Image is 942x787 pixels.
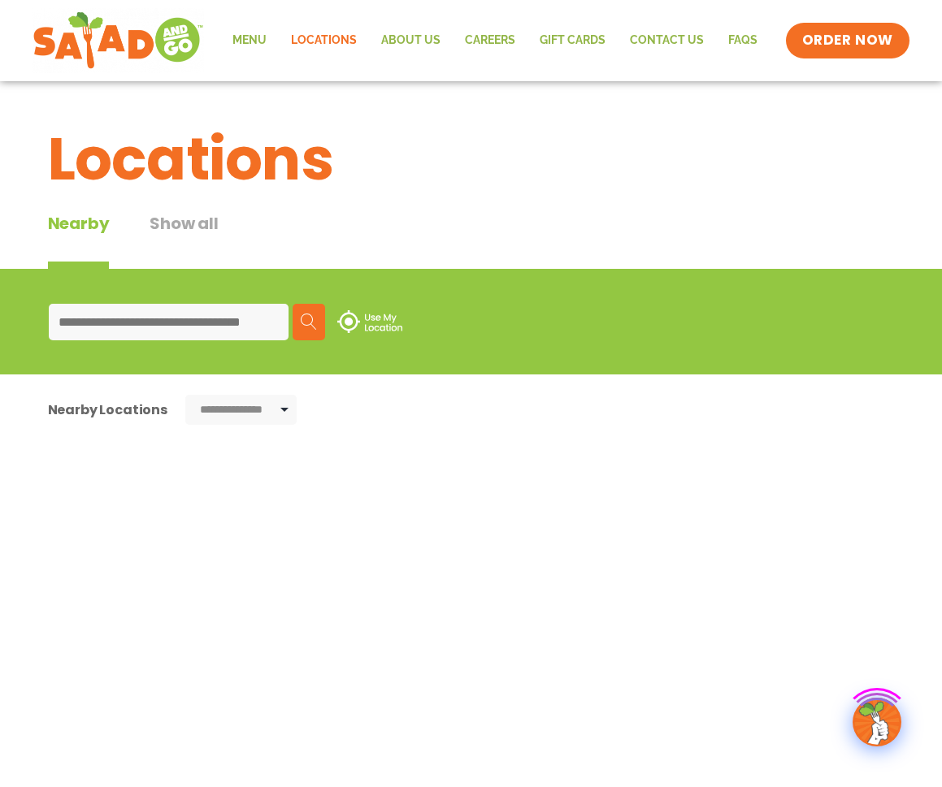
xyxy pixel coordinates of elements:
[301,314,317,330] img: search.svg
[527,22,618,59] a: GIFT CARDS
[48,211,259,269] div: Tabbed content
[716,22,770,59] a: FAQs
[33,8,204,73] img: new-SAG-logo-768×292
[220,22,770,59] nav: Menu
[48,400,167,420] div: Nearby Locations
[279,22,369,59] a: Locations
[337,310,402,333] img: use-location.svg
[48,115,895,203] h1: Locations
[48,211,110,269] div: Nearby
[618,22,716,59] a: Contact Us
[150,211,218,269] button: Show all
[453,22,527,59] a: Careers
[369,22,453,59] a: About Us
[802,31,893,50] span: ORDER NOW
[220,22,279,59] a: Menu
[786,23,909,58] a: ORDER NOW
